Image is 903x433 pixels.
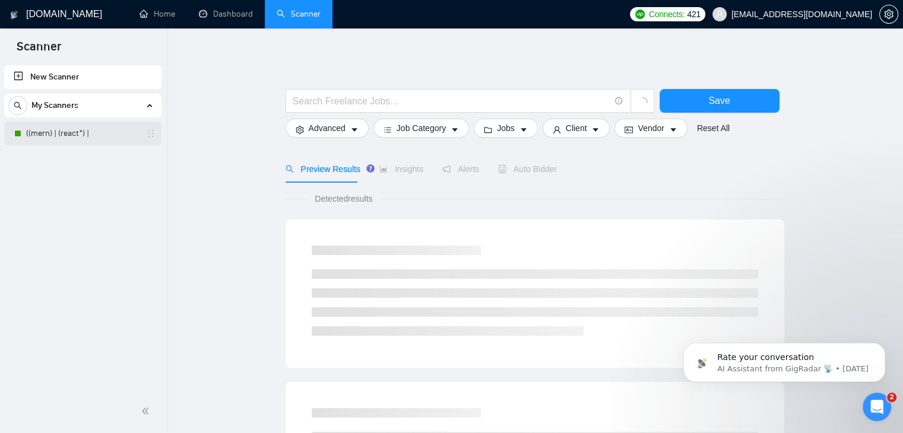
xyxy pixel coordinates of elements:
[286,119,369,138] button: settingAdvancedcaret-down
[10,5,18,24] img: logo
[4,94,161,145] li: My Scanners
[625,125,633,134] span: idcard
[715,10,724,18] span: user
[442,164,479,174] span: Alerts
[141,405,153,417] span: double-left
[379,164,423,174] span: Insights
[591,125,600,134] span: caret-down
[7,38,71,63] span: Scanner
[887,393,896,402] span: 2
[498,165,506,173] span: robot
[286,165,294,173] span: search
[140,9,175,19] a: homeHome
[293,94,610,109] input: Search Freelance Jobs...
[879,9,898,19] a: setting
[451,125,459,134] span: caret-down
[497,122,515,135] span: Jobs
[615,97,623,105] span: info-circle
[553,125,561,134] span: user
[880,9,898,19] span: setting
[484,125,492,134] span: folder
[879,5,898,24] button: setting
[146,129,156,138] span: holder
[26,122,139,145] a: ((mern) | (react*) |
[687,8,700,21] span: 421
[697,122,730,135] a: Reset All
[286,164,360,174] span: Preview Results
[649,8,685,21] span: Connects:
[379,165,388,173] span: area-chart
[635,9,645,19] img: upwork-logo.png
[498,164,557,174] span: Auto Bidder
[442,165,451,173] span: notification
[277,9,321,19] a: searchScanner
[8,96,27,115] button: search
[637,97,648,108] span: loading
[543,119,610,138] button: userClientcaret-down
[519,125,528,134] span: caret-down
[4,65,161,89] li: New Scanner
[306,192,381,205] span: Detected results
[863,393,891,421] iframe: Intercom live chat
[660,89,780,113] button: Save
[566,122,587,135] span: Client
[9,101,27,110] span: search
[474,119,538,138] button: folderJobscaret-down
[384,125,392,134] span: bars
[296,125,304,134] span: setting
[350,125,359,134] span: caret-down
[373,119,469,138] button: barsJob Categorycaret-down
[309,122,346,135] span: Advanced
[614,119,687,138] button: idcardVendorcaret-down
[199,9,253,19] a: dashboardDashboard
[666,318,903,401] iframe: Intercom notifications message
[365,163,376,174] div: Tooltip anchor
[708,93,730,108] span: Save
[14,65,152,89] a: New Scanner
[31,94,78,117] span: My Scanners
[638,122,664,135] span: Vendor
[669,125,677,134] span: caret-down
[397,122,446,135] span: Job Category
